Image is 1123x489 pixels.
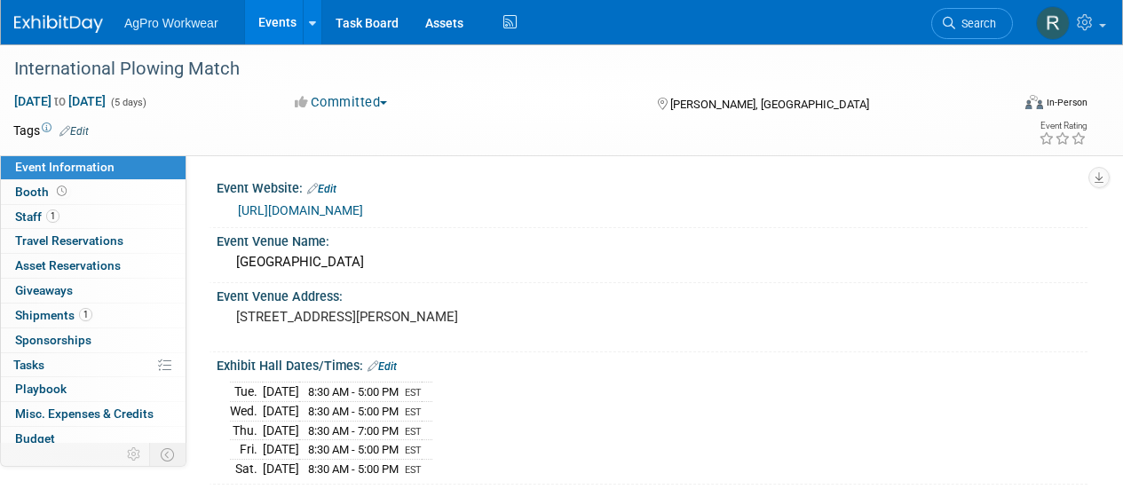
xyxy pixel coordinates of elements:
div: [GEOGRAPHIC_DATA] [230,248,1074,276]
td: [DATE] [263,459,299,477]
td: Tue. [230,383,263,402]
a: Playbook [1,377,186,401]
span: Shipments [15,308,92,322]
img: Format-Inperson.png [1025,95,1043,109]
td: [DATE] [263,440,299,460]
a: Edit [59,125,89,138]
div: International Plowing Match [8,53,996,85]
span: EST [405,426,422,438]
span: 8:30 AM - 5:00 PM [308,385,399,398]
td: Personalize Event Tab Strip [119,443,150,466]
div: Event Rating [1039,122,1087,130]
td: Thu. [230,421,263,440]
td: [DATE] [263,383,299,402]
td: Tags [13,122,89,139]
span: Asset Reservations [15,258,121,272]
span: 8:30 AM - 5:00 PM [308,405,399,418]
span: Tasks [13,358,44,372]
div: Event Website: [217,175,1087,198]
a: Misc. Expenses & Credits [1,402,186,426]
span: Sponsorships [15,333,91,347]
span: (5 days) [109,97,146,108]
span: Playbook [15,382,67,396]
span: 8:30 AM - 5:00 PM [308,443,399,456]
span: 1 [46,209,59,223]
span: [DATE] [DATE] [13,93,107,109]
span: Budget [15,431,55,446]
img: Rachel Chater [1036,6,1070,40]
td: Wed. [230,402,263,422]
div: In-Person [1046,96,1087,109]
span: EST [405,464,422,476]
span: Search [955,17,996,30]
td: Toggle Event Tabs [150,443,186,466]
a: Travel Reservations [1,229,186,253]
span: to [51,94,68,108]
span: AgPro Workwear [124,16,218,30]
a: Edit [307,183,336,195]
span: EST [405,406,422,418]
a: Giveaways [1,279,186,303]
div: Event Venue Address: [217,283,1087,305]
span: Giveaways [15,283,73,297]
button: Committed [289,93,394,112]
pre: [STREET_ADDRESS][PERSON_NAME] [236,309,560,325]
span: EST [405,445,422,456]
a: Edit [368,360,397,373]
span: [PERSON_NAME], [GEOGRAPHIC_DATA] [670,98,869,111]
a: Tasks [1,353,186,377]
span: Booth [15,185,70,199]
a: Shipments1 [1,304,186,327]
a: Booth [1,180,186,204]
span: Misc. Expenses & Credits [15,406,154,421]
td: [DATE] [263,421,299,440]
span: Travel Reservations [15,233,123,248]
a: Budget [1,427,186,451]
span: 8:30 AM - 5:00 PM [308,462,399,476]
a: Asset Reservations [1,254,186,278]
a: [URL][DOMAIN_NAME] [238,203,363,217]
div: Event Venue Name: [217,228,1087,250]
span: Booth not reserved yet [53,185,70,198]
a: Staff1 [1,205,186,229]
a: Event Information [1,155,186,179]
td: Sat. [230,459,263,477]
div: Event Format [930,92,1087,119]
a: Sponsorships [1,328,186,352]
span: 8:30 AM - 7:00 PM [308,424,399,438]
span: Event Information [15,160,115,174]
img: ExhibitDay [14,15,103,33]
div: Exhibit Hall Dates/Times: [217,352,1087,375]
td: Fri. [230,440,263,460]
span: Staff [15,209,59,224]
span: 1 [79,308,92,321]
span: EST [405,387,422,398]
td: [DATE] [263,402,299,422]
a: Search [931,8,1013,39]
